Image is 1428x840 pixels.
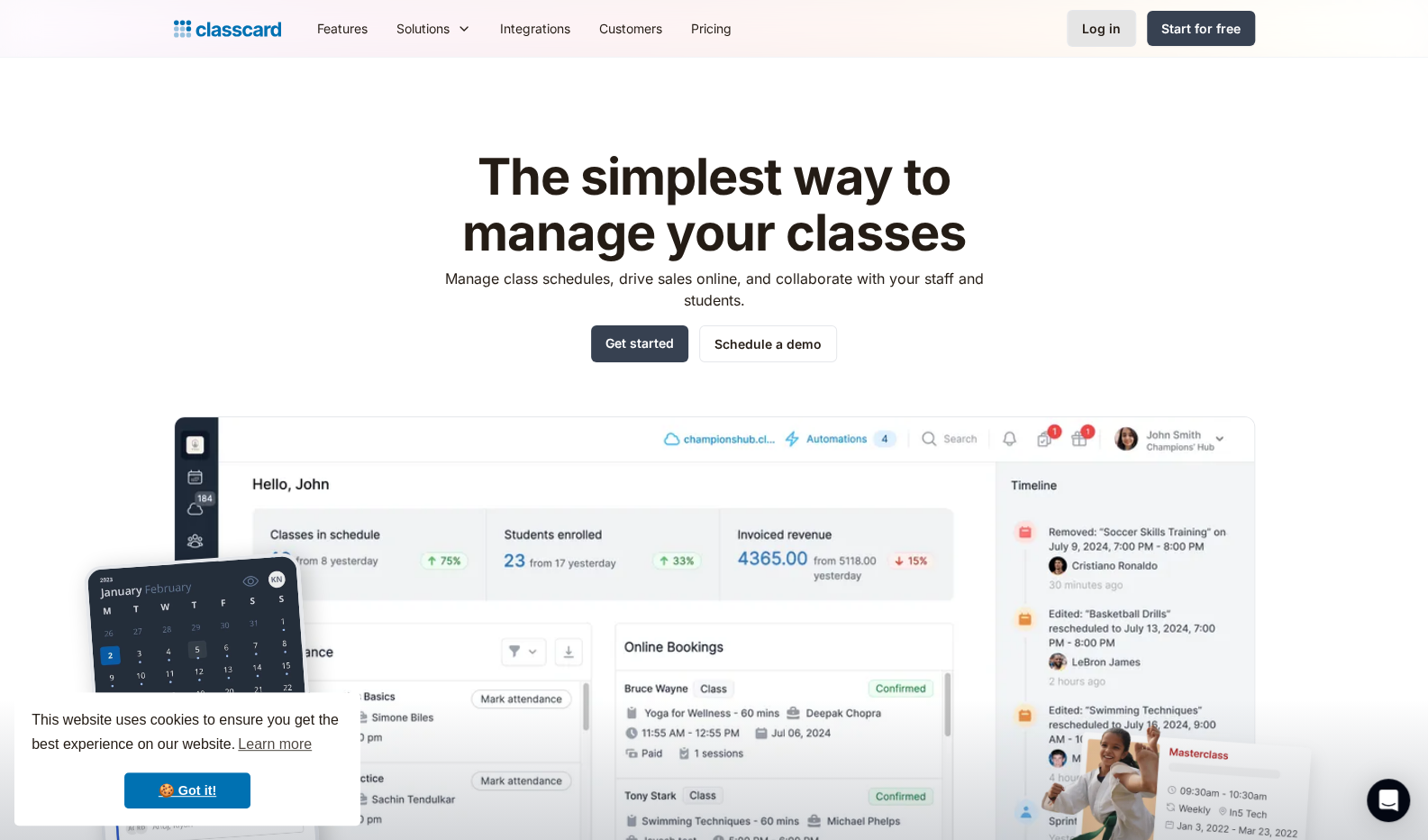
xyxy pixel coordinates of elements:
p: Manage class schedules, drive sales online, and collaborate with your staff and students. [428,268,1000,311]
a: Log in [1067,10,1136,47]
a: Logo [174,16,281,41]
div: cookieconsent [14,692,360,826]
h1: The simplest way to manage your classes [428,150,1000,260]
div: Solutions [382,8,486,49]
a: Features [303,8,382,49]
a: dismiss cookie message [124,772,250,808]
div: Open Intercom Messenger [1367,779,1410,822]
span: This website uses cookies to ensure you get the best experience on our website. [32,709,343,758]
div: Log in [1082,19,1121,38]
a: Start for free [1147,11,1255,46]
a: Get started [591,325,688,362]
a: Integrations [486,8,585,49]
a: Schedule a demo [699,325,837,362]
a: Pricing [677,8,746,49]
div: Solutions [396,19,450,38]
a: learn more about cookies [235,731,314,758]
div: Start for free [1161,19,1241,38]
a: Customers [585,8,677,49]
